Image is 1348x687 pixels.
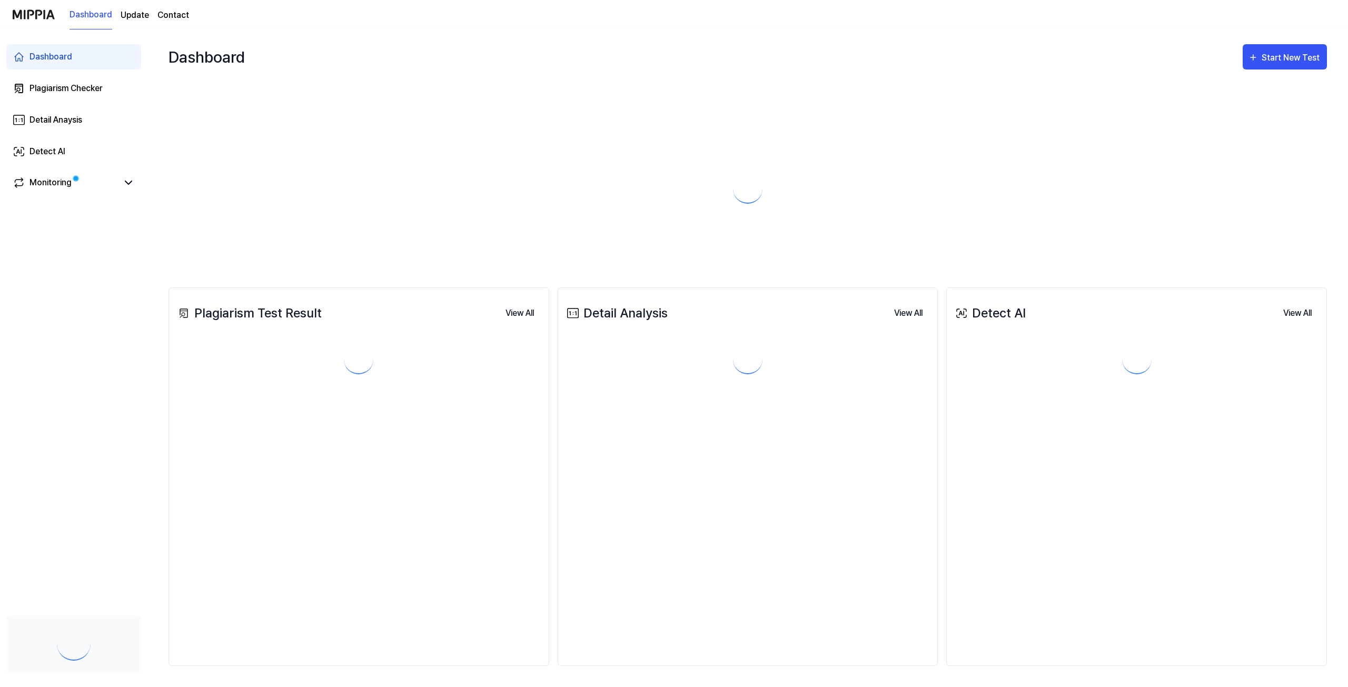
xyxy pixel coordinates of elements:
[121,9,149,22] a: Update
[13,176,118,189] a: Monitoring
[886,302,931,324] a: View All
[1275,303,1320,324] button: View All
[953,304,1026,323] div: Detect AI
[29,114,82,126] div: Detail Anaysis
[29,176,72,189] div: Monitoring
[1275,302,1320,324] a: View All
[70,1,112,29] a: Dashboard
[6,107,141,133] a: Detail Anaysis
[29,82,103,95] div: Plagiarism Checker
[1262,51,1322,65] div: Start New Test
[6,76,141,101] a: Plagiarism Checker
[168,40,245,74] div: Dashboard
[1243,44,1327,69] button: Start New Test
[886,303,931,324] button: View All
[175,304,322,323] div: Plagiarism Test Result
[564,304,668,323] div: Detail Analysis
[29,51,72,63] div: Dashboard
[497,303,542,324] button: View All
[157,9,189,22] a: Contact
[6,139,141,164] a: Detect AI
[6,44,141,69] a: Dashboard
[29,145,65,158] div: Detect AI
[497,302,542,324] a: View All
